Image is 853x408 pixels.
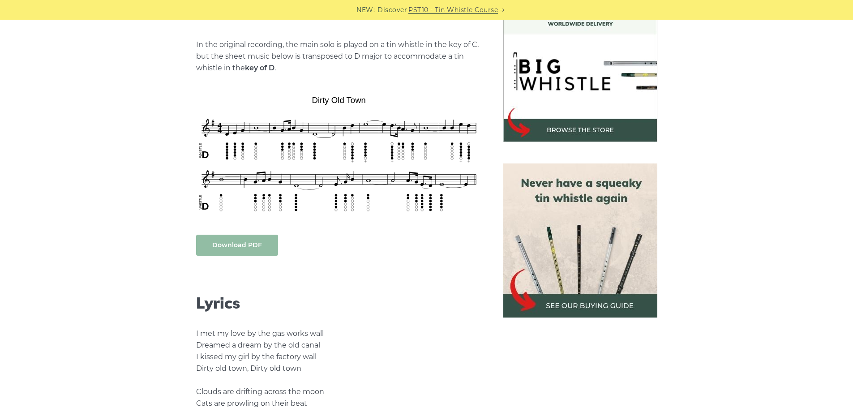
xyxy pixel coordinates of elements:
[196,40,479,72] span: In the original recording, the main solo is played on a tin whistle in the key of C, but the shee...
[408,5,498,15] a: PST10 - Tin Whistle Course
[196,92,482,216] img: Dirty Old Town Tin Whistle Tab & Sheet Music
[196,294,482,313] h2: Lyrics
[356,5,375,15] span: NEW:
[503,163,657,318] img: tin whistle buying guide
[245,64,274,72] strong: key of D
[196,235,278,256] a: Download PDF
[377,5,407,15] span: Discover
